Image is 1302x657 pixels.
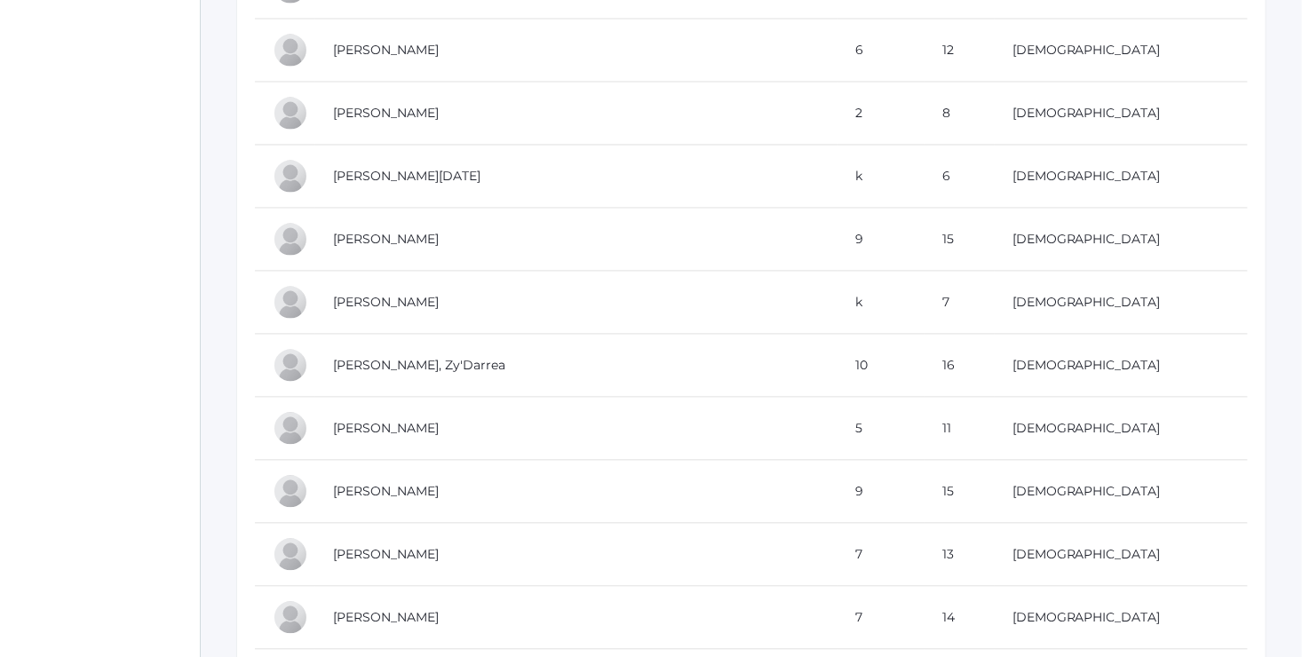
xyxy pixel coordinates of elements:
[315,523,838,586] td: [PERSON_NAME]
[315,145,838,208] td: [PERSON_NAME][DATE]
[315,460,838,523] td: [PERSON_NAME]
[273,221,308,257] div: Abby Daniels
[925,82,995,145] td: 8
[995,586,1248,649] td: [DEMOGRAPHIC_DATA]
[273,32,308,67] div: Mary Ava Chumley
[995,397,1248,460] td: [DEMOGRAPHIC_DATA]
[273,95,308,131] div: Matthew Chumley
[838,82,925,145] td: 2
[273,410,308,446] div: Caroline Desonier
[273,536,308,572] div: Dean Desonier
[315,208,838,271] td: [PERSON_NAME]
[838,271,925,334] td: k
[838,523,925,586] td: 7
[273,599,308,635] div: Macie Dobson
[838,460,925,523] td: 9
[838,145,925,208] td: k
[995,208,1248,271] td: [DEMOGRAPHIC_DATA]
[995,82,1248,145] td: [DEMOGRAPHIC_DATA]
[925,334,995,397] td: 16
[315,19,838,82] td: [PERSON_NAME]
[838,208,925,271] td: 9
[925,586,995,649] td: 14
[273,284,308,320] div: Evelyn Davis
[925,397,995,460] td: 11
[838,397,925,460] td: 5
[995,145,1248,208] td: [DEMOGRAPHIC_DATA]
[838,19,925,82] td: 6
[995,271,1248,334] td: [DEMOGRAPHIC_DATA]
[995,334,1248,397] td: [DEMOGRAPHIC_DATA]
[273,473,308,509] div: Clara Desonier
[925,19,995,82] td: 12
[273,347,308,383] div: Zy'Darrea Davis
[315,586,838,649] td: [PERSON_NAME]
[995,523,1248,586] td: [DEMOGRAPHIC_DATA]
[925,208,995,271] td: 15
[315,271,838,334] td: [PERSON_NAME]
[925,271,995,334] td: 7
[315,397,838,460] td: [PERSON_NAME]
[273,158,308,194] div: Noel Chumley
[315,82,838,145] td: [PERSON_NAME]
[995,460,1248,523] td: [DEMOGRAPHIC_DATA]
[838,334,925,397] td: 10
[925,145,995,208] td: 6
[995,19,1248,82] td: [DEMOGRAPHIC_DATA]
[925,523,995,586] td: 13
[315,334,838,397] td: [PERSON_NAME], Zy'Darrea
[838,586,925,649] td: 7
[925,460,995,523] td: 15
